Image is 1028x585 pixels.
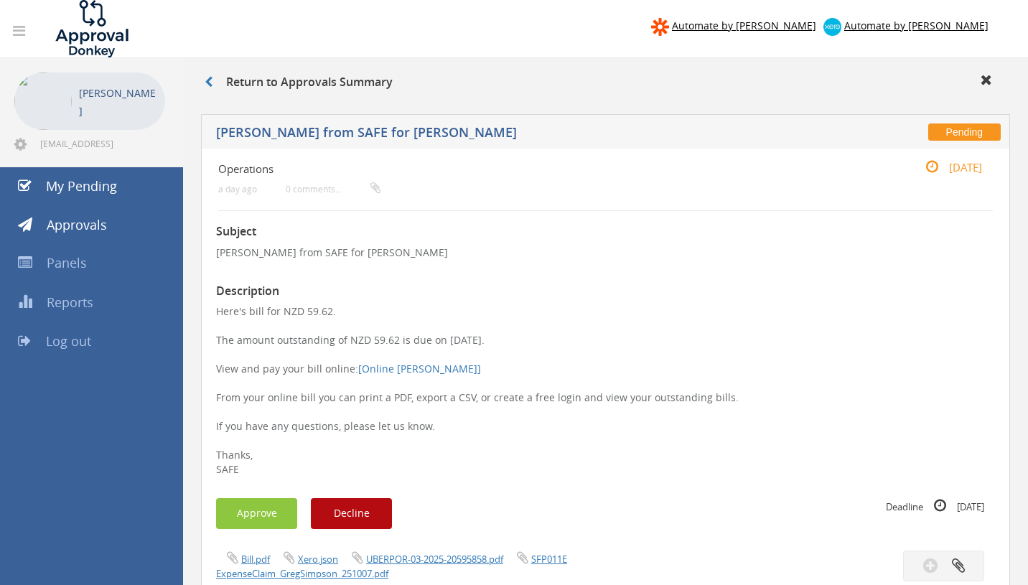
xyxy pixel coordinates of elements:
h3: Subject [216,225,995,238]
p: [PERSON_NAME] from SAFE for [PERSON_NAME] [216,245,995,260]
a: [Online [PERSON_NAME]] [358,362,481,375]
h5: [PERSON_NAME] from SAFE for [PERSON_NAME] [216,126,764,144]
img: xero-logo.png [823,18,841,36]
small: 0 comments... [286,184,380,195]
a: SFP011E ExpenseClaim_GregSimpson_251007.pdf [216,553,567,580]
h4: Operations [218,163,864,175]
small: a day ago [218,184,257,195]
h3: Return to Approvals Summary [205,76,393,89]
p: Here's bill for NZD 59.62. The amount outstanding of NZD 59.62 is due on [DATE]. View and pay you... [216,304,995,477]
span: Automate by [PERSON_NAME] [844,19,989,32]
a: UBERPOR-03-2025-20595858.pdf [366,553,503,566]
span: Automate by [PERSON_NAME] [672,19,816,32]
a: Xero.json [298,553,338,566]
p: [PERSON_NAME] [79,84,158,120]
span: Reports [47,294,93,311]
button: Approve [216,498,297,529]
span: Log out [46,332,91,350]
img: zapier-logomark.png [651,18,669,36]
span: Approvals [47,216,107,233]
span: Panels [47,254,87,271]
small: Deadline [DATE] [886,498,984,514]
span: [EMAIL_ADDRESS][DOMAIN_NAME] [40,138,162,149]
a: Bill.pdf [241,553,270,566]
h3: Description [216,285,995,298]
small: [DATE] [910,159,982,175]
span: Pending [928,123,1001,141]
span: My Pending [46,177,117,195]
button: Decline [311,498,392,529]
